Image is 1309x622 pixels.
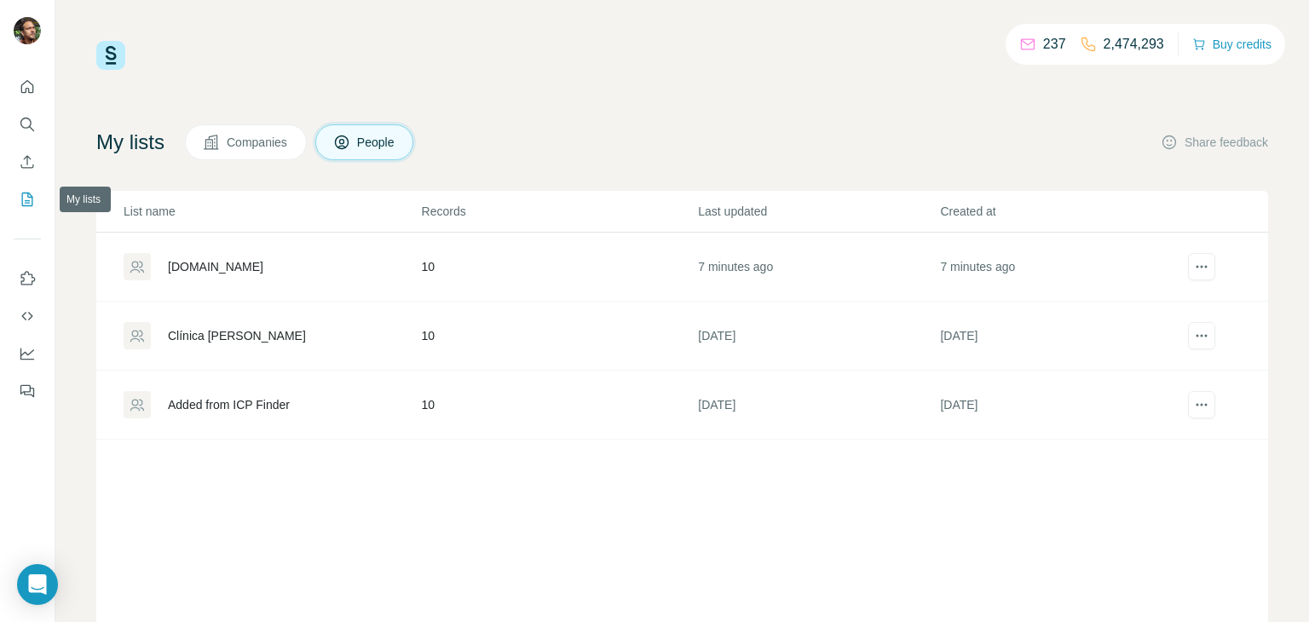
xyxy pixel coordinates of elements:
button: Use Surfe API [14,301,41,331]
p: Records [422,203,697,220]
span: Companies [227,134,289,151]
button: My lists [14,184,41,215]
button: Share feedback [1161,134,1268,151]
button: Buy credits [1192,32,1272,56]
button: Use Surfe on LinkedIn [14,263,41,294]
p: 237 [1043,34,1066,55]
h4: My lists [96,129,164,156]
button: Search [14,109,41,140]
td: 10 [421,371,698,440]
td: [DATE] [697,302,939,371]
td: [DATE] [697,371,939,440]
span: People [357,134,396,151]
td: 10 [421,233,698,302]
button: Quick start [14,72,41,102]
div: [DOMAIN_NAME] [168,258,263,275]
button: actions [1188,391,1215,418]
button: Feedback [14,376,41,406]
p: 2,474,293 [1104,34,1164,55]
td: [DATE] [939,371,1181,440]
td: 7 minutes ago [697,233,939,302]
p: List name [124,203,420,220]
div: Open Intercom Messenger [17,564,58,605]
div: Added from ICP Finder [168,396,290,413]
button: Enrich CSV [14,147,41,177]
td: 10 [421,302,698,371]
td: 7 minutes ago [939,233,1181,302]
p: Last updated [698,203,938,220]
button: actions [1188,253,1215,280]
td: [DATE] [939,302,1181,371]
button: Dashboard [14,338,41,369]
p: Created at [940,203,1180,220]
button: actions [1188,322,1215,349]
div: Clínica [PERSON_NAME] [168,327,306,344]
img: Surfe Logo [96,41,125,70]
img: Avatar [14,17,41,44]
